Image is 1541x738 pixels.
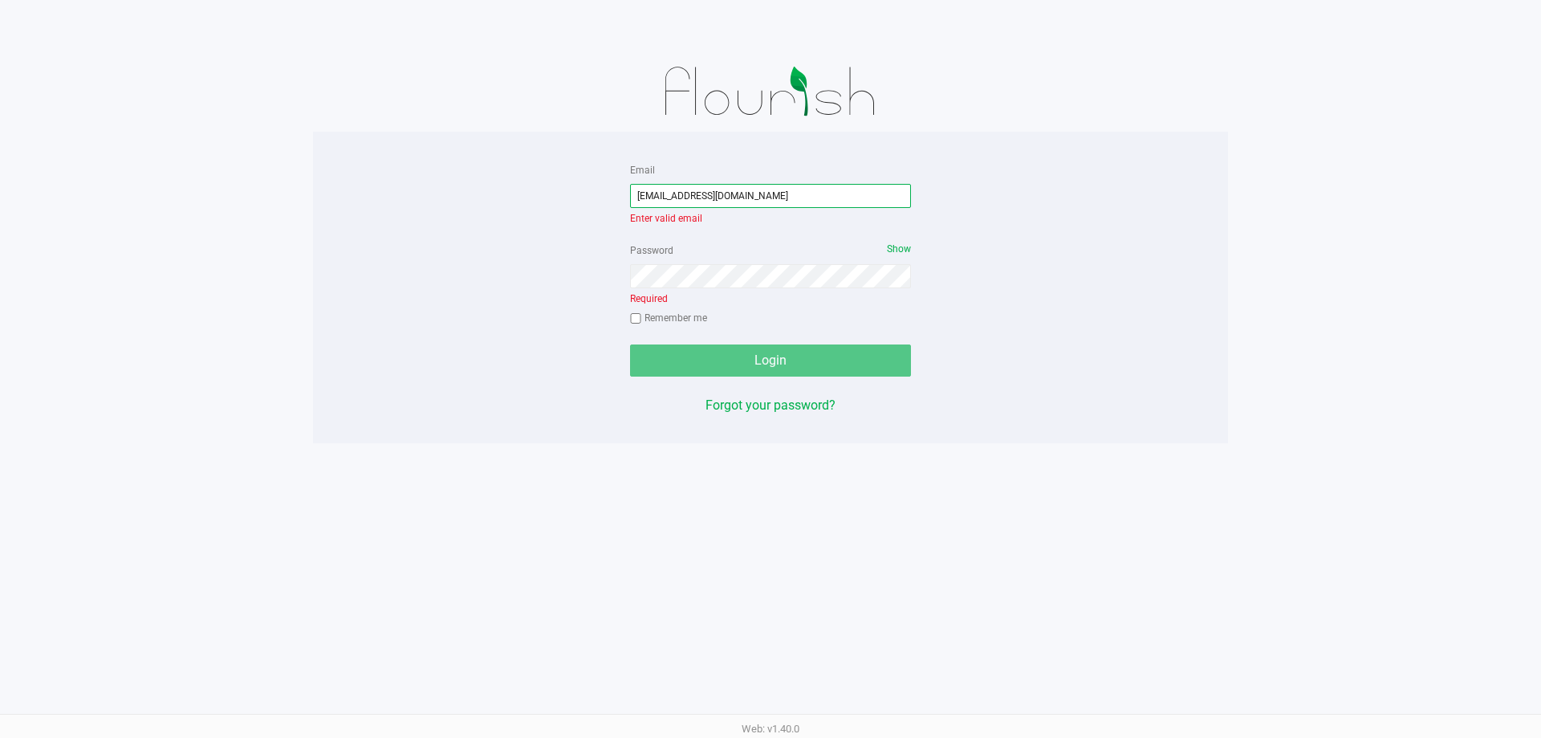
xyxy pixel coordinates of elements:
[742,723,799,735] span: Web: v1.40.0
[887,243,911,255] span: Show
[630,163,655,177] label: Email
[630,243,673,258] label: Password
[705,396,836,415] button: Forgot your password?
[630,213,702,224] span: Enter valid email
[630,293,668,304] span: Required
[630,313,641,324] input: Remember me
[630,311,707,325] label: Remember me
